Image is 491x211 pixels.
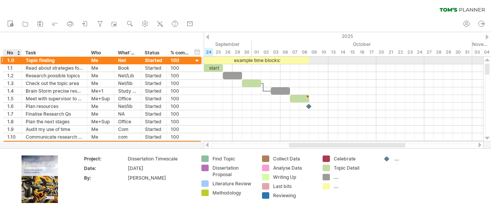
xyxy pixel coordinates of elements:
div: 1.3 [7,80,18,87]
div: % complete [170,49,189,57]
div: Wednesday, 24 September 2025 [204,48,213,56]
div: Finalise Research Qs [26,110,83,118]
div: October 2025 [252,40,472,48]
div: Net/Lib [118,72,137,79]
div: Me+1 [91,87,110,95]
div: Check out the topic area [26,80,83,87]
div: Dissertation Proposal [26,141,83,148]
div: Started [145,118,163,125]
div: Tuesday, 14 October 2025 [338,48,348,56]
div: Me+Sup [91,118,110,125]
div: Me [91,64,110,72]
div: Project: [84,155,126,162]
div: Net/lib [118,103,137,110]
div: Monday, 13 October 2025 [328,48,338,56]
div: Friday, 3 October 2025 [271,48,280,56]
div: Tuesday, 21 October 2025 [386,48,395,56]
div: Find Topic [213,155,254,162]
div: Celebrate [334,155,376,162]
div: [PERSON_NAME] [128,175,192,181]
div: 100 [171,72,189,79]
div: Analyse Data [273,165,315,171]
div: Book [118,64,137,72]
div: Thursday, 9 October 2025 [309,48,319,56]
div: Started [145,95,163,102]
div: Tuesday, 28 October 2025 [434,48,443,56]
div: Task [25,49,83,57]
div: Net/Lib [118,141,137,148]
div: Friday, 17 October 2025 [367,48,376,56]
div: Started [145,133,163,141]
div: Me [91,126,110,133]
div: Meet with supervisor to run Res Qs [26,95,83,102]
div: Started [145,64,163,72]
div: Me+Sup [91,95,110,102]
div: Thursday, 16 October 2025 [357,48,367,56]
div: NA [118,110,137,118]
div: Com [118,126,137,133]
div: Started [145,72,163,79]
div: Started [145,57,163,64]
div: Me [91,72,110,79]
div: 1.10 [7,133,18,141]
div: 100 [171,57,189,64]
div: Audit my use of time [26,126,83,133]
div: Friday, 24 October 2025 [415,48,424,56]
div: Wednesday, 22 October 2025 [395,48,405,56]
div: 1.2 [7,72,18,79]
div: Brain Storm precise research Qs [26,87,83,95]
div: Literature Review [213,180,254,187]
div: Tuesday, 7 October 2025 [290,48,300,56]
div: Net [118,57,137,64]
div: .... [334,183,376,190]
div: No [7,49,17,57]
div: Started [145,110,163,118]
div: Started [145,103,163,110]
div: 1.1 [7,64,18,72]
div: Monday, 29 September 2025 [232,48,242,56]
div: What's needed [118,49,137,57]
div: Tuesday, 30 September 2025 [242,48,252,56]
div: 100 [171,110,189,118]
div: Wednesday, 29 October 2025 [443,48,453,56]
div: .... [334,174,376,180]
div: Monday, 6 October 2025 [280,48,290,56]
div: Monday, 27 October 2025 [424,48,434,56]
div: 1.7 [7,110,18,118]
img: ae64b563-e3e0-416d-90a8-e32b171956a1.jpg [21,155,58,203]
div: 1.6 [7,103,18,110]
div: Started [145,87,163,95]
div: Dissertation Proposal [213,165,254,178]
div: 100 [171,64,189,72]
div: Thursday, 25 September 2025 [213,48,223,56]
div: 100 [171,103,189,110]
div: 2.0 [7,141,18,148]
div: Wednesday, 8 October 2025 [300,48,309,56]
div: Writing Up [273,174,315,180]
div: Net/lib [118,80,137,87]
div: Communicate research Qs [26,133,83,141]
div: Me [91,80,110,87]
div: .... [394,155,436,162]
div: 100 [171,87,189,95]
div: Wednesday, 1 October 2025 [252,48,261,56]
div: Thursday, 30 October 2025 [453,48,463,56]
div: 1.4 [7,87,18,95]
div: [DATE] [128,165,192,172]
div: Thursday, 2 October 2025 [261,48,271,56]
div: Date: [84,165,126,172]
div: Status [145,49,162,57]
div: Friday, 26 September 2025 [223,48,232,56]
div: Last bits [273,183,315,190]
div: start [204,64,223,72]
div: 100 [171,126,189,133]
div: 100 [171,118,189,125]
div: Started [145,126,163,133]
div: Thursday, 23 October 2025 [405,48,415,56]
div: Wednesday, 15 October 2025 [348,48,357,56]
div: Monday, 20 October 2025 [376,48,386,56]
div: 1.8 [7,118,18,125]
div: Started [145,80,163,87]
div: 100 [171,133,189,141]
div: Office [118,118,137,125]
